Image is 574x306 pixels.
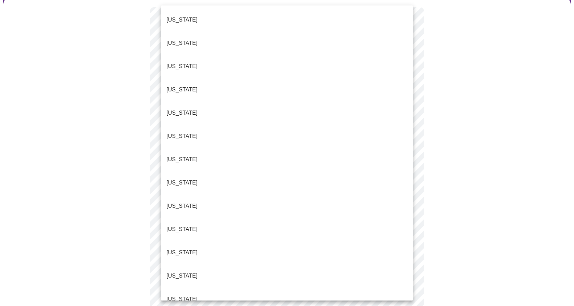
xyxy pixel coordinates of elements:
p: [US_STATE] [166,155,198,164]
p: [US_STATE] [166,248,198,257]
p: [US_STATE] [166,295,198,303]
p: [US_STATE] [166,225,198,233]
p: [US_STATE] [166,272,198,280]
p: [US_STATE] [166,39,198,47]
p: [US_STATE] [166,109,198,117]
p: [US_STATE] [166,62,198,71]
p: [US_STATE] [166,132,198,140]
p: [US_STATE] [166,16,198,24]
p: [US_STATE] [166,179,198,187]
p: [US_STATE] [166,202,198,210]
p: [US_STATE] [166,86,198,94]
